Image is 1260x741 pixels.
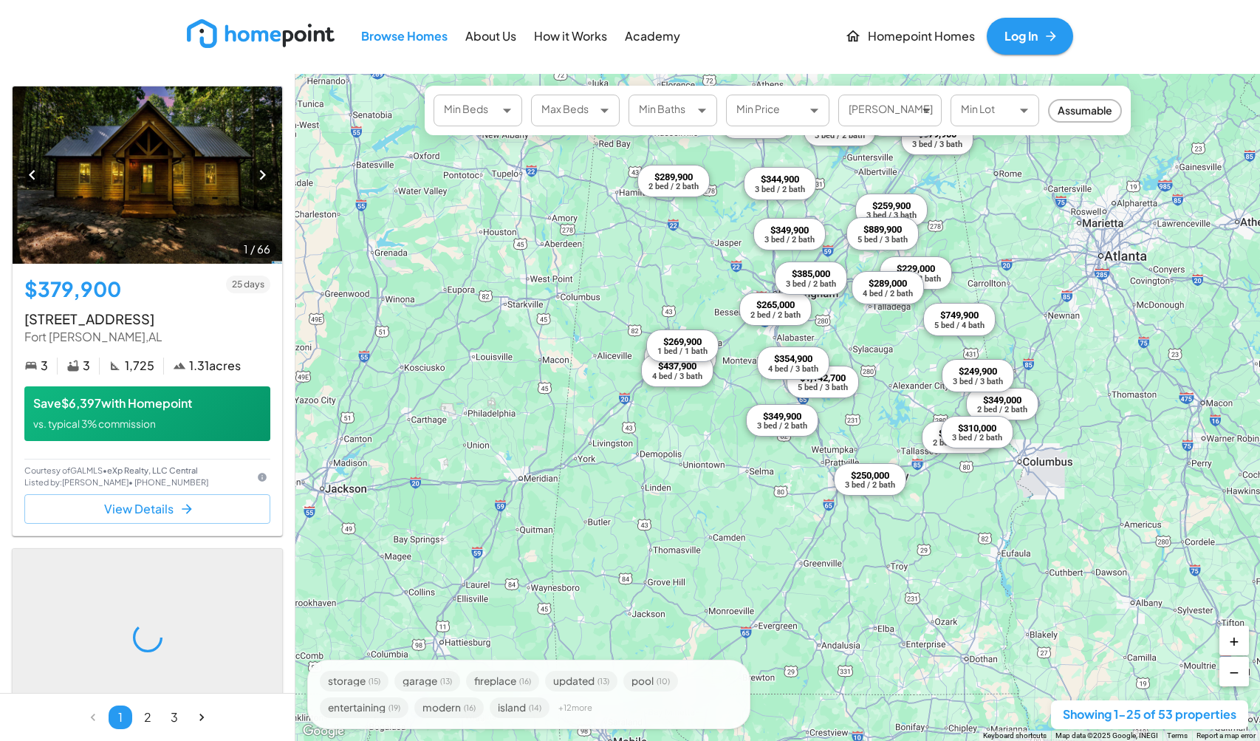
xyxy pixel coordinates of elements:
[648,171,699,182] div: $289,900
[459,19,522,52] a: About Us
[388,704,400,711] span: ( 19 )
[977,406,1027,414] div: 2 bed / 2 bath
[465,28,516,45] p: About Us
[1055,731,1158,740] span: Map data ©2025 Google, INEGI
[1167,731,1188,740] a: Terms (opens in new tab)
[891,263,941,275] div: $229,000
[490,697,549,718] div: island(14)
[24,494,270,524] button: View Details
[24,309,270,329] p: [STREET_ADDRESS]
[648,182,699,191] div: 2 bed / 2 bath
[657,335,708,347] div: $269,900
[750,299,801,311] div: $265,000
[952,422,1002,434] div: $310,000
[912,140,962,148] div: 3 bed / 3 bath
[320,697,408,718] div: entertaining(19)
[299,722,348,741] img: Google
[987,18,1073,55] a: Log In
[107,465,198,475] span: eXp Realty, LLC Central
[652,361,702,372] div: $437,900
[361,28,448,45] p: Browse Homes
[652,372,702,380] div: 4 bed / 3 bath
[80,706,216,729] nav: pagination navigation
[750,310,801,318] div: 2 bed / 2 bath
[109,706,132,729] button: page 1
[1219,657,1249,686] button: −
[857,235,908,243] div: 5 bed / 3 bath
[190,706,213,729] button: Go to next page
[24,276,121,303] h5: $379,900
[798,383,848,392] div: 5 bed / 3 bath
[33,417,156,430] span: vs. typical 3% commission
[815,132,865,140] div: 3 bed / 2 bath
[529,704,541,711] span: ( 14 )
[983,731,1047,741] button: Keyboard shortcuts
[498,703,526,713] span: island
[534,28,607,45] p: How it Works
[631,676,654,686] span: pool
[657,347,708,355] div: 1 bed / 1 bath
[1063,706,1236,723] p: Showing 1-25 of 53 properties
[558,703,592,711] span: + 12 more
[1050,103,1120,118] span: Assumable
[755,185,805,193] div: 3 bed / 2 bath
[619,19,686,52] a: Academy
[394,671,460,692] div: garage(13)
[474,676,516,686] span: fireplace
[845,481,895,489] div: 3 bed / 2 bath
[839,18,981,55] a: Homepoint Homes
[403,676,437,686] span: garage
[786,279,836,287] div: 3 bed / 2 bath
[866,199,917,211] div: $259,900
[466,671,539,692] div: fireplace(16)
[863,278,913,290] div: $289,000
[863,290,913,298] div: 4 bed / 2 bath
[764,224,815,236] div: $349,900
[136,706,160,729] button: Go to page 2
[24,465,248,476] p: Courtesy of GALMLS •
[934,310,985,321] div: $749,900
[299,722,348,741] a: Open this area in Google Maps (opens a new window)
[33,395,261,412] p: Save $6,397 with Homepoint
[768,353,818,365] div: $354,900
[764,236,815,244] div: 3 bed / 2 bath
[933,427,983,439] div: $292,000
[934,321,985,329] div: 5 bed / 4 bath
[187,19,335,48] img: new_logo_light.png
[519,677,531,685] span: ( 16 )
[625,28,680,45] p: Academy
[13,86,282,264] img: 2361 County Road 166
[757,422,807,430] div: 3 bed / 2 bath
[657,677,670,685] span: ( 10 )
[24,329,270,346] p: Fort [PERSON_NAME] , AL
[953,366,1003,378] div: $249,900
[414,697,484,718] div: modern(16)
[868,28,975,45] p: Homepoint Homes
[83,358,90,375] p: 3
[866,211,917,219] div: 3 bed / 3 bath
[328,676,366,686] span: storage
[1048,99,1122,123] div: Assumable
[953,377,1003,385] div: 3 bed / 3 bath
[952,434,1002,442] div: 3 bed / 2 bath
[1219,626,1249,655] button: +
[977,394,1027,406] div: $349,000
[598,677,609,685] span: ( 13 )
[545,671,617,692] div: updated(13)
[528,19,613,52] a: How it Works
[328,703,386,713] span: entertaining
[369,677,380,685] span: ( 15 )
[125,358,154,375] p: 1,725
[24,477,248,489] p: Listed by: [PERSON_NAME] • [PHONE_NUMBER]
[355,19,453,52] a: Browse Homes
[189,358,241,375] p: 1.31 acres
[757,410,807,422] div: $349,900
[440,677,452,685] span: ( 13 )
[320,671,388,692] div: storage(15)
[755,173,805,185] div: $344,900
[786,268,836,280] div: $385,000
[238,241,276,257] span: 1 / 66
[553,676,595,686] span: updated
[162,706,186,729] button: Go to page 3
[422,703,461,713] span: modern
